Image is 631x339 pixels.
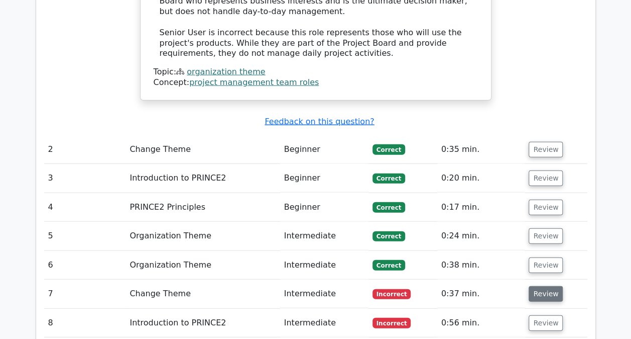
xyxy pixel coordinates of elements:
td: Beginner [280,164,368,193]
td: 0:24 min. [437,222,525,250]
span: Incorrect [372,289,411,299]
div: Concept: [154,77,478,88]
td: PRINCE2 Principles [125,193,280,222]
td: Intermediate [280,251,368,280]
td: 8 [44,309,126,337]
a: organization theme [187,67,265,76]
td: 5 [44,222,126,250]
td: Intermediate [280,309,368,337]
td: 0:17 min. [437,193,525,222]
td: Organization Theme [125,222,280,250]
td: 0:38 min. [437,251,525,280]
button: Review [529,200,563,215]
td: Change Theme [125,135,280,164]
a: Feedback on this question? [265,117,374,126]
button: Review [529,142,563,157]
span: Correct [372,174,405,184]
td: 0:20 min. [437,164,525,193]
button: Review [529,171,563,186]
td: Intermediate [280,222,368,250]
button: Review [529,315,563,331]
span: Correct [372,231,405,241]
span: Correct [372,144,405,154]
span: Correct [372,260,405,270]
button: Review [529,258,563,273]
td: 0:56 min. [437,309,525,337]
td: 0:37 min. [437,280,525,308]
td: 0:35 min. [437,135,525,164]
td: Organization Theme [125,251,280,280]
button: Review [529,228,563,244]
td: 7 [44,280,126,308]
div: Topic: [154,67,478,77]
td: Intermediate [280,280,368,308]
button: Review [529,286,563,302]
td: 3 [44,164,126,193]
td: 6 [44,251,126,280]
td: Introduction to PRINCE2 [125,309,280,337]
a: project management team roles [189,77,319,87]
td: Introduction to PRINCE2 [125,164,280,193]
span: Incorrect [372,318,411,328]
td: Beginner [280,193,368,222]
td: 2 [44,135,126,164]
td: 4 [44,193,126,222]
td: Change Theme [125,280,280,308]
span: Correct [372,202,405,212]
td: Beginner [280,135,368,164]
